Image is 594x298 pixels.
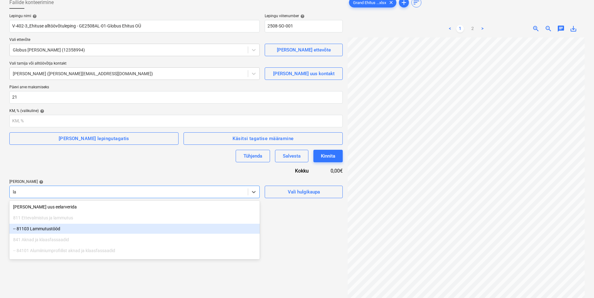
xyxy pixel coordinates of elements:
div: 811 Ettevalmistus ja lammutus [9,213,260,223]
a: Previous page [446,25,454,32]
button: [PERSON_NAME] ettevõte [265,44,343,56]
div: Kokku [262,167,319,174]
a: Page 2 [469,25,476,32]
div: Käsitsi tagatise määramine [233,134,293,143]
div: Vali hulgikaupa [288,188,320,196]
span: Grand Ehitus ...xlsx [349,0,390,5]
div: [PERSON_NAME] ettevõte [277,46,331,54]
span: help [299,14,305,18]
span: help [38,180,43,184]
button: [PERSON_NAME] uus kontakt [265,67,343,80]
span: save_alt [570,25,577,32]
div: -- 84101 Alumiiniumprofiilist aknad ja klaasfassaadid [9,246,260,256]
div: [PERSON_NAME] lepingutagatis [59,134,129,143]
div: [PERSON_NAME] uus kontakt [273,70,335,78]
div: [PERSON_NAME] uus eelarverida [9,202,260,212]
p: Vali ettevõte [9,37,260,44]
input: Viitenumber [265,20,343,32]
a: Page 1 is your current page [456,25,464,32]
input: Dokumendi nimi [9,20,260,32]
div: -- -- 84101 BO / Klaasfassaad koos välisuksega / 12 m2 / U=1,1 [9,256,260,266]
div: Tühjenda [243,152,262,160]
div: Kinnita [321,152,335,160]
p: Vali tarnija või alltöövõtja kontakt [9,61,260,67]
span: zoom_in [532,25,540,32]
div: Lepingu viitenumber [265,14,343,19]
div: KM, % (valikuline) [9,109,343,114]
button: Vali hulgikaupa [265,186,343,198]
input: KM, % [9,115,343,127]
button: Käsitsi tagatise määramine [184,132,343,145]
div: [PERSON_NAME] [9,179,260,184]
div: Lisa uus eelarverida [9,202,260,212]
span: chat [557,25,565,32]
a: Next page [479,25,486,32]
iframe: Chat Widget [563,268,594,298]
button: Kinnita [313,150,343,162]
p: Päevi arve maksmiseks [9,85,343,91]
div: 0,00€ [319,167,343,174]
div: 841 Aknad ja klaasfassaadid [9,235,260,245]
button: Tühjenda [236,150,270,162]
div: Salvesta [283,152,301,160]
div: Lepingu nimi [9,14,260,19]
input: Päevi arve maksmiseks [9,91,343,104]
span: help [39,109,44,113]
button: [PERSON_NAME] lepingutagatis [9,132,179,145]
span: help [31,14,37,18]
button: Salvesta [275,150,308,162]
div: -- 81103 Lammutustööd [9,224,260,234]
span: zoom_out [545,25,552,32]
